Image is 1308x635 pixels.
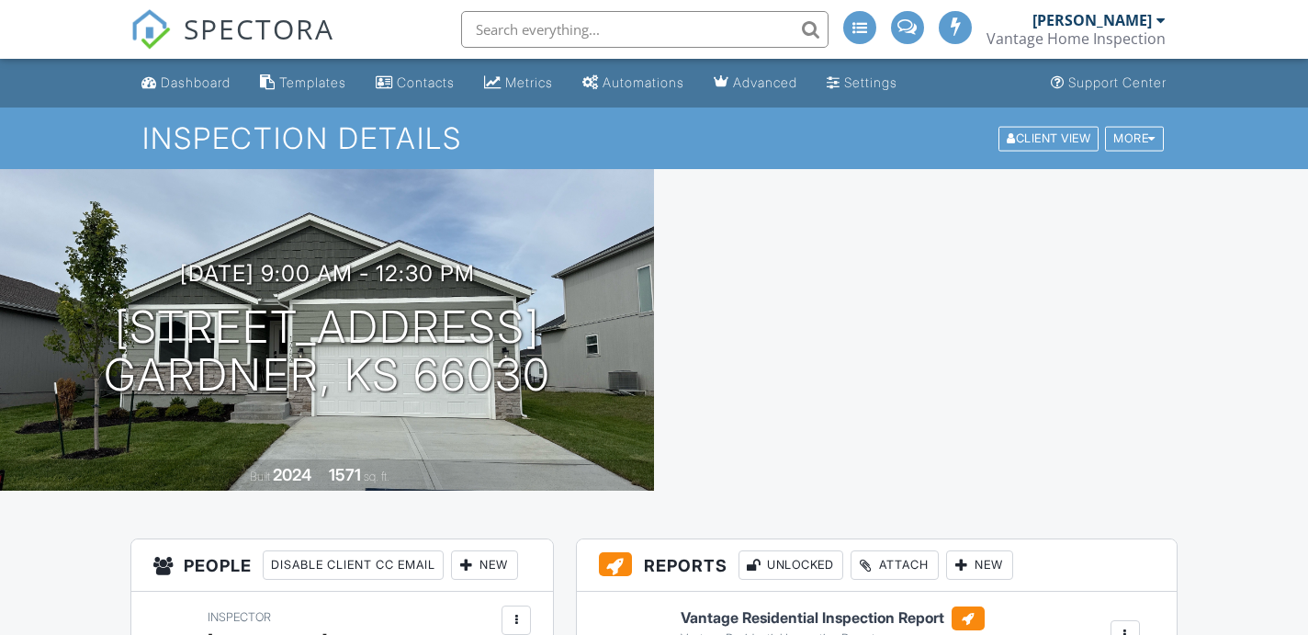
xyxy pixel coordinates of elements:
[130,25,334,63] a: SPECTORA
[577,539,1177,592] h3: Reports
[279,74,346,90] div: Templates
[681,607,985,630] h6: Vantage Residential Inspection Report
[451,550,518,580] div: New
[477,66,560,100] a: Metrics
[998,126,1099,151] div: Client View
[130,9,171,50] img: The Best Home Inspection Software - Spectora
[253,66,354,100] a: Templates
[819,66,905,100] a: Settings
[946,550,1013,580] div: New
[161,74,231,90] div: Dashboard
[706,66,805,100] a: Advanced
[844,74,897,90] div: Settings
[364,470,389,483] span: sq. ft.
[461,11,829,48] input: Search everything...
[208,610,271,624] span: Inspector
[273,465,311,484] div: 2024
[1105,126,1164,151] div: More
[397,74,455,90] div: Contacts
[263,550,444,580] div: Disable Client CC Email
[603,74,684,90] div: Automations
[505,74,553,90] div: Metrics
[575,66,692,100] a: Automations (Advanced)
[997,130,1103,144] a: Client View
[1043,66,1174,100] a: Support Center
[739,550,843,580] div: Unlocked
[1032,11,1152,29] div: [PERSON_NAME]
[131,539,553,592] h3: People
[733,74,797,90] div: Advanced
[142,122,1166,154] h1: Inspection Details
[368,66,462,100] a: Contacts
[851,550,939,580] div: Attach
[329,465,361,484] div: 1571
[250,470,270,483] span: Built
[987,29,1166,48] div: Vantage Home Inspection
[180,261,475,286] h3: [DATE] 9:00 am - 12:30 pm
[184,9,334,48] span: SPECTORA
[134,66,238,100] a: Dashboard
[1068,74,1167,90] div: Support Center
[104,303,551,401] h1: [STREET_ADDRESS] Gardner, KS 66030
